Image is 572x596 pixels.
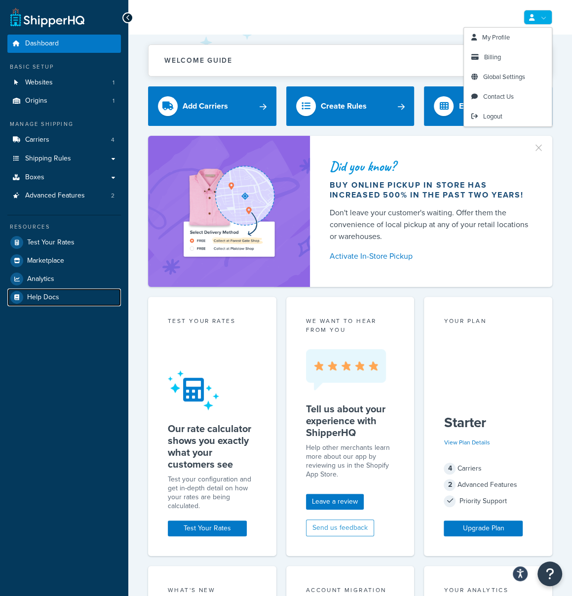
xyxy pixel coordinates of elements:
a: Add Carriers [148,86,276,126]
a: View Plan Details [444,438,490,447]
li: Origins [7,92,121,110]
a: Upgrade Plan [444,520,523,536]
button: Open Resource Center [537,561,562,586]
div: Advanced Features [444,478,533,492]
div: Buy online pickup in store has increased 500% in the past two years! [330,180,529,200]
div: Carriers [444,462,533,476]
a: Activate In-Store Pickup [330,249,529,263]
span: Logout [483,112,502,121]
a: Carriers4 [7,131,121,149]
a: Dashboard [7,35,121,53]
div: Your Plan [444,317,533,328]
span: 2 [111,192,114,200]
span: Billing [484,52,501,62]
a: Analytics [7,270,121,288]
span: Contact Us [483,92,514,101]
span: Test Your Rates [27,238,75,247]
a: Global Settings [464,67,552,87]
a: Create Rules [286,86,415,126]
a: Shipping Rules [7,150,121,168]
span: Global Settings [483,72,525,81]
span: Shipping Rules [25,155,71,163]
a: Contact Us [464,87,552,107]
span: Analytics [27,275,54,283]
span: Advanced Features [25,192,85,200]
p: we want to hear from you [306,317,395,334]
a: Test Your Rates [7,234,121,251]
div: Priority Support [444,494,533,508]
div: Did you know? [330,159,529,173]
h5: Starter [444,415,533,431]
h5: Tell us about your experience with ShipperHQ [306,403,395,438]
a: Explore Features [424,86,552,126]
a: Help Docs [7,288,121,306]
a: Boxes [7,168,121,187]
a: Marketplace [7,252,121,270]
img: ad-shirt-map-b0359fc47e01cab431d101c4b569394f6a03f54285957d908178d52f29eb9668.png [163,162,295,261]
span: 4 [111,136,114,144]
a: Origins1 [7,92,121,110]
span: 1 [113,79,114,87]
div: Test your rates [168,317,257,328]
p: Help other merchants learn more about our app by reviewing us in the Shopify App Store. [306,443,395,479]
span: Help Docs [27,293,59,302]
a: Test Your Rates [168,520,247,536]
h2: Welcome Guide [164,57,232,64]
a: Billing [464,47,552,67]
button: Welcome Guide [149,45,552,76]
h5: Our rate calculator shows you exactly what your customers see [168,423,257,470]
span: Origins [25,97,47,105]
div: Resources [7,223,121,231]
li: Websites [7,74,121,92]
a: Leave a review [306,494,364,510]
span: Carriers [25,136,49,144]
div: Explore Features [458,99,519,113]
a: My Profile [464,28,552,47]
div: Add Carriers [183,99,228,113]
div: Don't leave your customer's waiting. Offer them the convenience of local pickup at any of your re... [330,207,529,242]
span: My Profile [482,33,510,42]
span: Marketplace [27,257,64,265]
a: Advanced Features2 [7,187,121,205]
span: Dashboard [25,40,59,48]
span: 2 [444,479,456,491]
span: 1 [113,97,114,105]
a: Logout [464,107,552,126]
button: Send us feedback [306,519,374,536]
li: Carriers [7,131,121,149]
span: Websites [25,79,53,87]
div: Test your configuration and get in-depth detail on how your rates are being calculated. [168,475,257,511]
div: Basic Setup [7,63,121,71]
div: Manage Shipping [7,120,121,128]
li: Advanced Features [7,187,121,205]
span: Boxes [25,173,44,182]
div: Create Rules [321,99,367,113]
a: Websites1 [7,74,121,92]
span: 4 [444,463,456,475]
